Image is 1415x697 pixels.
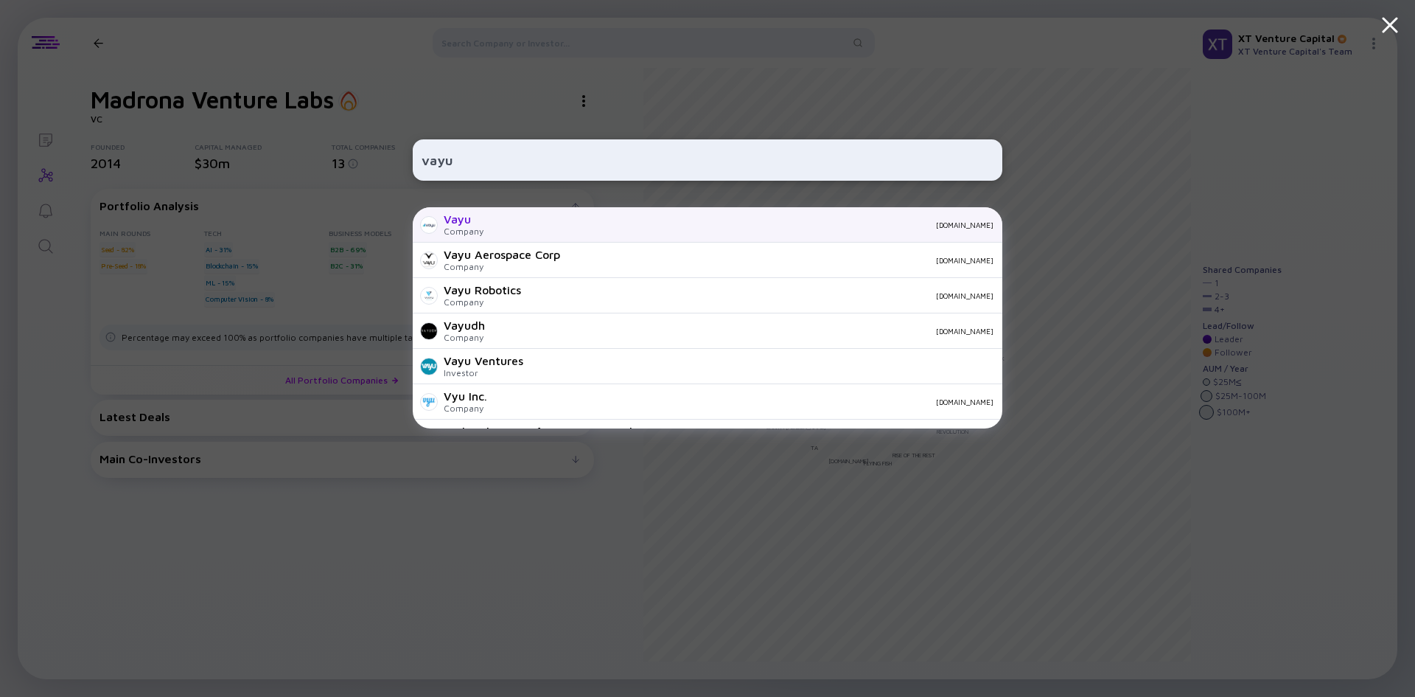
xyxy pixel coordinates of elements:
div: Company [444,332,485,343]
div: [DOMAIN_NAME] [499,398,993,406]
div: [DOMAIN_NAME] [497,327,993,336]
div: High Value Manufacturing Catapult [444,425,637,438]
div: Company [444,226,483,237]
div: [DOMAIN_NAME] [495,221,993,229]
div: Investor [444,367,523,378]
div: Vayu Ventures [444,354,523,367]
div: [DOMAIN_NAME] [572,256,993,265]
div: Vyu Inc. [444,389,487,403]
div: Vayu [444,212,483,226]
div: Vayu Aerospace Corp [444,248,560,261]
div: Company [444,261,560,272]
div: Company [444,297,521,308]
div: [DOMAIN_NAME] [533,291,993,300]
div: Vayu Robotics [444,283,521,297]
input: Search Company or Investor... [422,147,993,173]
div: Company [444,403,487,414]
div: Vayudh [444,319,485,332]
